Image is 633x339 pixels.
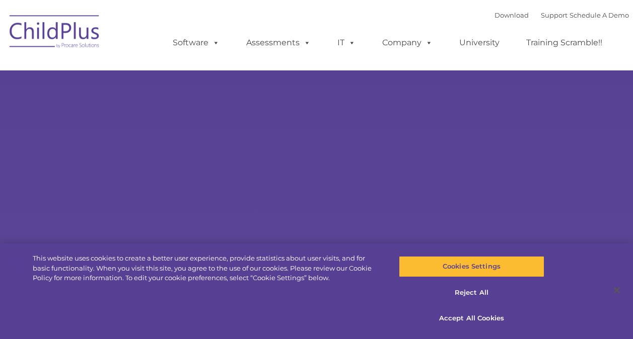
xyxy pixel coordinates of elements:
a: University [449,33,510,53]
font: | [495,11,629,19]
div: This website uses cookies to create a better user experience, provide statistics about user visit... [33,253,380,283]
a: Training Scramble!! [516,33,612,53]
button: Reject All [399,282,544,303]
a: Software [163,33,230,53]
a: Assessments [236,33,321,53]
a: Schedule A Demo [570,11,629,19]
button: Cookies Settings [399,256,544,277]
img: ChildPlus by Procare Solutions [5,8,105,58]
a: IT [327,33,366,53]
a: Company [372,33,443,53]
button: Accept All Cookies [399,308,544,329]
button: Close [606,279,628,301]
a: Download [495,11,529,19]
a: Support [541,11,568,19]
